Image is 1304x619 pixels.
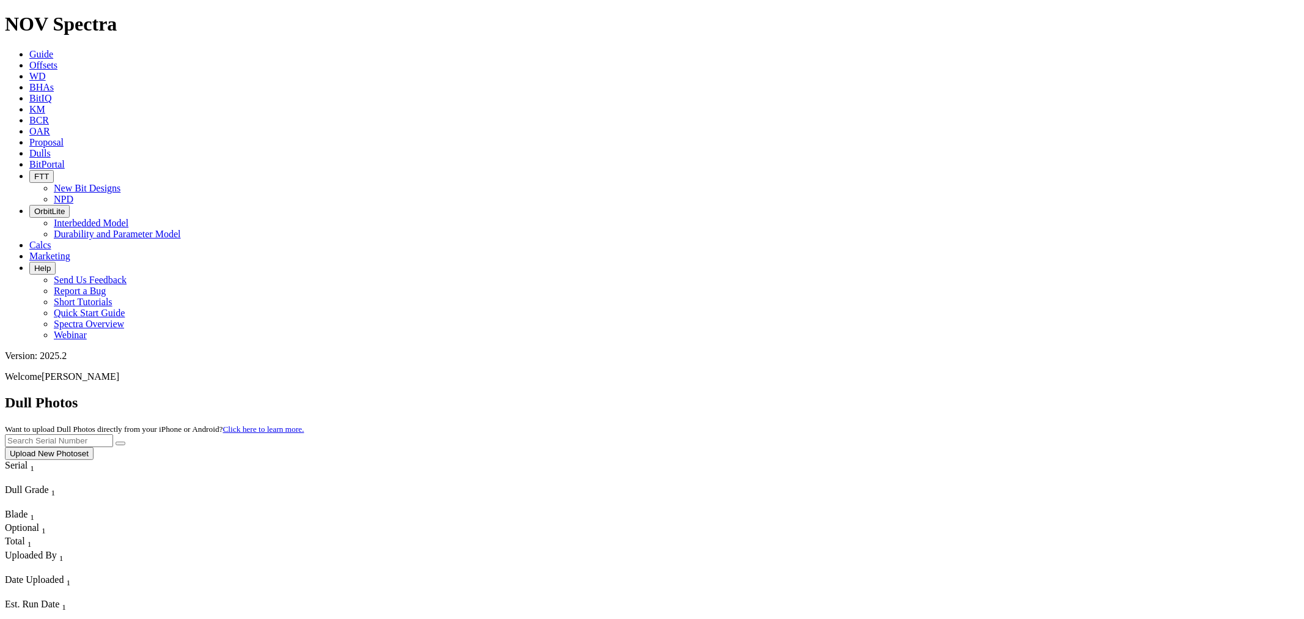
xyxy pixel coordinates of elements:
div: Sort None [5,460,57,484]
div: Sort None [5,536,48,549]
div: Sort None [5,550,146,574]
a: Click here to learn more. [223,424,304,434]
span: FTT [34,172,49,181]
a: OAR [29,126,50,136]
sub: 1 [28,540,32,549]
div: Sort None [5,484,90,509]
p: Welcome [5,371,1299,382]
h1: NOV Spectra [5,13,1299,35]
span: [PERSON_NAME] [42,371,119,382]
a: Interbedded Model [54,218,128,228]
a: Quick Start Guide [54,308,125,318]
button: FTT [29,170,54,183]
h2: Dull Photos [5,395,1299,411]
span: Sort None [30,509,34,519]
button: Upload New Photoset [5,447,94,460]
a: BHAs [29,82,54,92]
div: Serial Sort None [5,460,57,473]
a: Report a Bug [54,286,106,296]
div: Version: 2025.2 [5,350,1299,361]
span: Help [34,264,51,273]
div: Column Menu [5,588,97,599]
input: Search Serial Number [5,434,113,447]
a: Spectra Overview [54,319,124,329]
div: Uploaded By Sort None [5,550,146,563]
div: Dull Grade Sort None [5,484,90,498]
span: Sort None [28,536,32,546]
div: Sort None [5,522,48,536]
a: BitPortal [29,159,65,169]
sub: 1 [51,488,56,497]
a: Proposal [29,137,64,147]
sub: 1 [66,578,70,587]
button: Help [29,262,56,275]
div: Total Sort None [5,536,48,549]
sub: 1 [59,554,64,563]
a: NPD [54,194,73,204]
button: OrbitLite [29,205,70,218]
span: Optional [5,522,39,533]
span: Est. Run Date [5,599,59,609]
sub: 1 [62,602,66,612]
div: Optional Sort None [5,522,48,536]
a: BCR [29,115,49,125]
sub: 1 [42,526,46,535]
span: Date Uploaded [5,574,64,585]
a: Send Us Feedback [54,275,127,285]
div: Column Menu [5,498,90,509]
a: Guide [29,49,53,59]
a: WD [29,71,46,81]
small: Want to upload Dull Photos directly from your iPhone or Android? [5,424,304,434]
span: Total [5,536,25,546]
span: Blade [5,509,28,519]
sub: 1 [30,464,34,473]
a: Offsets [29,60,57,70]
div: Sort None [5,509,48,522]
a: Durability and Parameter Model [54,229,181,239]
a: Dulls [29,148,51,158]
a: BitIQ [29,93,51,103]
span: Sort None [42,522,46,533]
div: Date Uploaded Sort None [5,574,97,588]
span: Sort None [30,460,34,470]
div: Column Menu [5,473,57,484]
span: Sort None [62,599,66,609]
span: OrbitLite [34,207,65,216]
span: Sort None [59,550,64,560]
sub: 1 [30,513,34,522]
span: Sort None [51,484,56,495]
a: Marketing [29,251,70,261]
a: KM [29,104,45,114]
span: Dull Grade [5,484,49,495]
div: Column Menu [5,563,146,574]
div: Sort None [5,574,97,599]
div: Est. Run Date Sort None [5,599,90,612]
div: Blade Sort None [5,509,48,522]
a: Calcs [29,240,51,250]
a: Webinar [54,330,87,340]
span: Sort None [66,574,70,585]
span: Uploaded By [5,550,57,560]
a: Short Tutorials [54,297,112,307]
a: New Bit Designs [54,183,120,193]
span: Serial [5,460,28,470]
